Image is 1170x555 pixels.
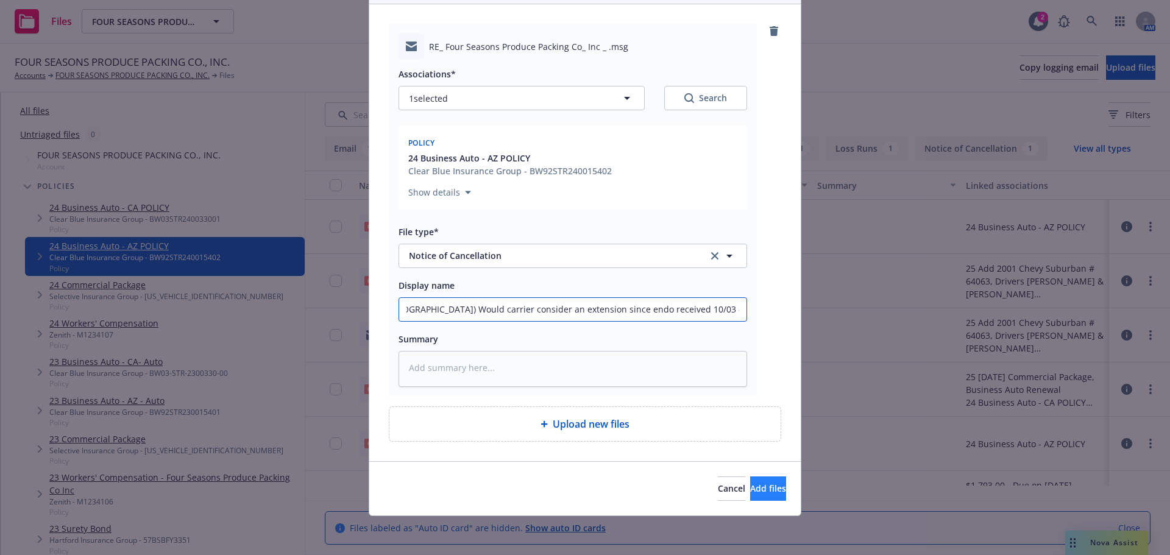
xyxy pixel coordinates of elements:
span: Summary [399,333,438,345]
div: Upload new files [389,406,781,442]
span: File type* [399,226,439,238]
button: Show details [403,185,476,200]
button: Notice of Cancellationclear selection [399,244,747,268]
button: 1selected [399,86,645,110]
a: clear selection [707,249,722,263]
span: Notice of Cancellation [409,249,691,262]
span: Associations* [399,68,456,80]
svg: Search [684,93,694,103]
span: RE_ Four Seasons Produce Packing Co_ Inc _ .msg [429,40,628,53]
input: Add display name here... [399,298,746,321]
a: remove [767,24,781,38]
span: 1 selected [409,92,448,105]
span: 24 Business Auto - AZ POLICY [408,152,530,164]
span: Upload new files [553,417,629,431]
span: Display name [399,280,455,291]
button: Cancel [718,476,745,501]
button: SearchSearch [664,86,747,110]
button: Add files [750,476,786,501]
button: 24 Business Auto - AZ POLICY [408,152,612,164]
span: Add files [750,483,786,494]
div: Search [684,92,727,104]
span: Cancel [718,483,745,494]
div: Clear Blue Insurance Group - BW92STR240015402 [408,164,612,177]
span: Policy [408,138,435,148]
